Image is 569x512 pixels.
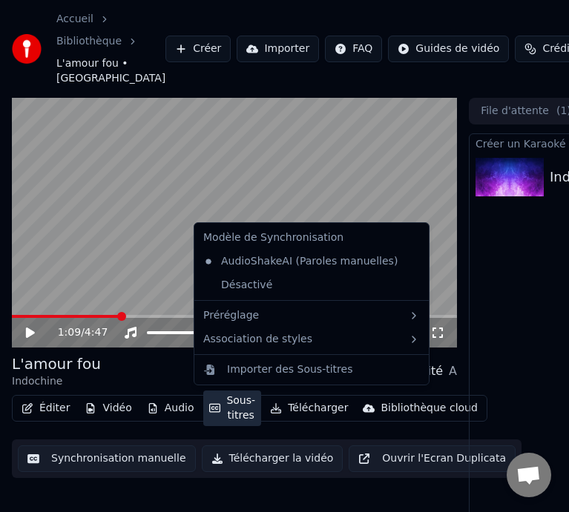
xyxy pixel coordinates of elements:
[197,273,426,297] div: Désactivé
[197,250,404,273] div: AudioShakeAI (Paroles manuelles)
[325,36,382,62] button: FAQ
[79,398,137,419] button: Vidéo
[12,353,101,374] div: L'amour fou
[237,36,319,62] button: Importer
[202,445,343,472] button: Télécharger la vidéo
[264,398,354,419] button: Télécharger
[16,398,76,419] button: Éditer
[203,390,262,426] button: Sous-titres
[165,36,231,62] button: Créer
[85,325,108,340] span: 4:47
[227,362,352,377] div: Importer des Sous-titres
[56,56,165,86] span: L'amour fou • [GEOGRAPHIC_DATA]
[12,34,42,64] img: youka
[197,328,426,351] div: Association de styles
[56,12,165,86] nav: breadcrumb
[12,374,101,389] div: Indochine
[349,445,516,472] button: Ouvrir l'Ecran Duplicata
[56,12,93,27] a: Accueil
[141,398,200,419] button: Audio
[197,226,426,250] div: Modèle de Synchronisation
[507,453,551,497] a: Ouvrir le chat
[56,34,122,49] a: Bibliothèque
[197,304,426,328] div: Préréglage
[58,325,93,340] div: /
[388,36,509,62] button: Guides de vidéo
[58,325,81,340] span: 1:09
[381,401,477,416] div: Bibliothèque cloud
[449,362,457,380] div: A
[18,445,196,472] button: Synchronisation manuelle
